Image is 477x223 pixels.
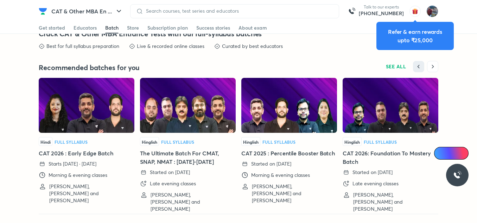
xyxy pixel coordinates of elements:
img: Thumbnail [343,78,438,133]
p: Starts [DATE] · [DATE] [49,160,96,167]
img: Prashant saluja [426,5,438,17]
img: ttu [453,171,462,179]
a: [PHONE_NUMBER] [359,10,404,17]
span: SEE ALL [386,64,406,69]
a: About exam [238,22,267,33]
a: Subscription plan [147,22,188,33]
h4: Recommended batches for you [39,63,238,72]
a: Success stories [196,22,230,33]
p: Started on [DATE] [251,160,291,167]
span: Full Syllabus [364,139,397,145]
span: Ai Doubts [446,150,464,156]
p: [PERSON_NAME], [PERSON_NAME] and [PERSON_NAME] [49,183,129,204]
h4: Crack CAT & Other MBA Entrance Tests with our full-syllabus batches [39,29,438,38]
p: Late evening classes [150,180,196,187]
span: Full Syllabus [262,139,295,145]
p: Curated by best educators [222,43,283,50]
h5: CAT 2025 : Percentile Booster Batch [241,149,337,157]
h5: CAT 2026: Foundation To Mastery Batch [343,149,438,166]
p: Late evening classes [352,180,399,187]
img: avatar [409,6,421,17]
button: CAT & Other MBA En ... [47,4,127,18]
img: Company Logo [39,7,47,16]
a: Educators [74,22,97,33]
p: Morning & evening classes [49,172,107,179]
span: Full Syllabus [161,139,194,145]
span: Full Syllabus [55,139,88,145]
p: Morning & evening classes [251,172,310,179]
a: Get started [39,22,65,33]
p: [PERSON_NAME], [PERSON_NAME] and [PERSON_NAME] [252,183,331,204]
div: Get started [39,24,65,31]
input: Search courses, test series and educators [143,8,333,14]
a: Batch [105,22,119,33]
div: Batch [105,24,119,31]
p: Started on [DATE] [150,169,190,176]
h5: CAT 2026 : Early Edge Batch [39,149,134,157]
p: Talk to our experts [359,4,404,10]
p: Started on [DATE] [352,169,393,176]
div: Store [127,24,139,31]
span: Hindi [40,139,51,145]
div: Refer & earn rewards upto ₹25,000 [382,27,448,44]
div: Subscription plan [147,24,188,31]
img: Thumbnail [39,78,134,133]
span: Hinglish [243,139,259,145]
p: Live & recorded online classes [137,43,204,50]
button: SEE ALL [382,61,411,72]
img: Thumbnail [241,78,337,133]
p: [PERSON_NAME], [PERSON_NAME] and [PERSON_NAME] [353,191,433,212]
p: [PERSON_NAME], [PERSON_NAME] and [PERSON_NAME] [151,191,230,212]
img: call-us [345,4,359,18]
a: Ai Doubts [434,147,469,160]
div: Educators [74,24,97,31]
img: Icon [438,150,444,156]
img: Thumbnail [140,78,236,133]
a: Store [127,22,139,33]
div: About exam [238,24,267,31]
h5: The Ultimate Batch For CMAT, SNAP, NMAT : [DATE]-[DATE] [140,149,236,166]
div: Success stories [196,24,230,31]
span: Hinglish [142,139,157,145]
span: Hinglish [344,139,360,145]
p: Best for full syllabus preparation [46,43,119,50]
